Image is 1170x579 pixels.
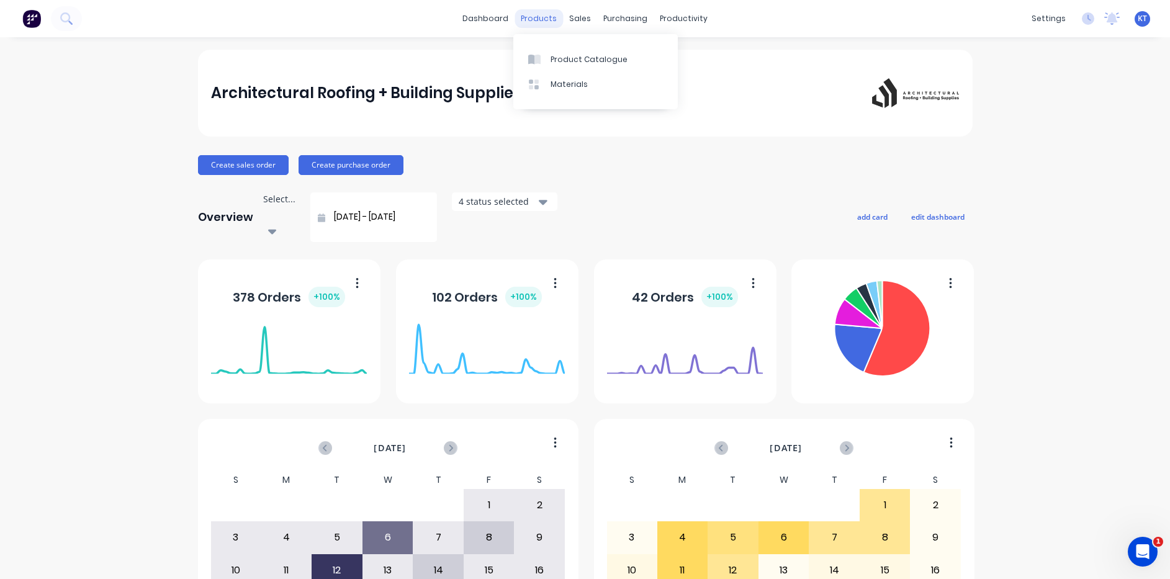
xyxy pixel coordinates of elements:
[198,205,253,230] div: Overview
[299,155,403,175] button: Create purchase order
[312,471,362,489] div: T
[261,471,312,489] div: M
[432,287,542,307] div: 102 Orders
[464,522,514,553] div: 8
[515,490,564,521] div: 2
[263,192,295,205] div: Select...
[22,9,41,28] img: Factory
[452,192,557,211] button: 4 status selected
[1025,9,1072,28] div: settings
[809,471,860,489] div: T
[513,72,678,97] a: Materials
[563,9,597,28] div: sales
[505,287,542,307] div: + 100 %
[770,441,802,455] span: [DATE]
[632,287,738,307] div: 42 Orders
[262,522,312,553] div: 4
[607,522,657,553] div: 3
[374,441,406,455] span: [DATE]
[413,522,463,553] div: 7
[860,471,911,489] div: F
[312,522,362,553] div: 5
[849,209,896,225] button: add card
[515,9,563,28] div: products
[551,79,588,90] div: Materials
[759,522,809,553] div: 6
[464,490,514,521] div: 1
[597,9,654,28] div: purchasing
[1128,537,1158,567] iframe: Intercom live chat
[362,471,413,489] div: W
[515,522,564,553] div: 9
[308,287,345,307] div: + 100 %
[551,54,628,65] div: Product Catalogue
[1153,537,1163,547] span: 1
[413,471,464,489] div: T
[910,471,961,489] div: S
[701,287,738,307] div: + 100 %
[513,47,678,71] a: Product Catalogue
[198,155,289,175] button: Create sales order
[658,522,708,553] div: 4
[514,471,565,489] div: S
[456,9,515,28] a: dashboard
[1138,13,1147,24] span: KT
[708,522,758,553] div: 5
[911,522,960,553] div: 9
[459,195,537,208] div: 4 status selected
[363,522,413,553] div: 6
[654,9,714,28] div: productivity
[657,471,708,489] div: M
[809,522,859,553] div: 7
[708,471,758,489] div: T
[606,471,657,489] div: S
[860,522,910,553] div: 8
[233,287,345,307] div: 378 Orders
[903,209,973,225] button: edit dashboard
[758,471,809,489] div: W
[464,471,515,489] div: F
[872,78,959,109] img: Architectural Roofing + Building Supplies Pty Ltd
[211,522,261,553] div: 3
[860,490,910,521] div: 1
[211,81,577,105] div: Architectural Roofing + Building Supplies Pty Ltd
[210,471,261,489] div: S
[911,490,960,521] div: 2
